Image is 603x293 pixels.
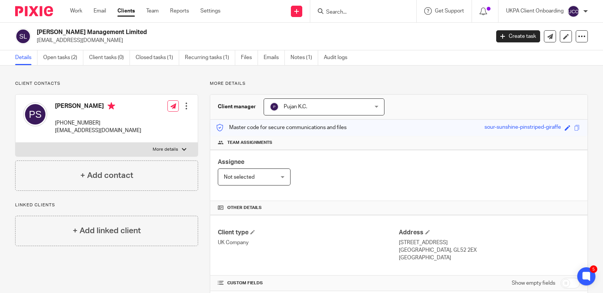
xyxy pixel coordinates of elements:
p: UKPA Client Onboarding [506,7,564,15]
i: Primary [108,102,115,110]
p: [STREET_ADDRESS] [399,239,580,246]
img: Pixie [15,6,53,16]
a: Clients [117,7,135,15]
p: [PHONE_NUMBER] [55,119,141,127]
h4: + Add linked client [73,225,141,237]
a: Email [94,7,106,15]
img: svg%3E [270,102,279,111]
p: [GEOGRAPHIC_DATA], GL52 2EX [399,246,580,254]
p: [EMAIL_ADDRESS][DOMAIN_NAME] [37,37,485,44]
a: Team [146,7,159,15]
h2: [PERSON_NAME] Management Limited [37,28,395,36]
p: Linked clients [15,202,198,208]
h4: Address [399,229,580,237]
div: sour-sunshine-pinstriped-giraffe [484,123,561,132]
span: Other details [227,205,262,211]
img: svg%3E [23,102,47,126]
p: Client contacts [15,81,198,87]
span: Pujan K.C. [284,104,307,109]
span: Team assignments [227,140,272,146]
h4: [PERSON_NAME] [55,102,141,112]
div: 5 [590,265,597,273]
p: UK Company [218,239,399,246]
p: [EMAIL_ADDRESS][DOMAIN_NAME] [55,127,141,134]
a: Emails [264,50,285,65]
a: Recurring tasks (1) [185,50,235,65]
span: Get Support [435,8,464,14]
h4: Client type [218,229,399,237]
a: Audit logs [324,50,353,65]
h4: CUSTOM FIELDS [218,280,399,286]
img: svg%3E [567,5,580,17]
a: Details [15,50,37,65]
p: More details [153,146,178,153]
span: Assignee [218,159,244,165]
p: Master code for secure communications and files [216,124,347,131]
label: Show empty fields [512,279,555,287]
a: Files [241,50,258,65]
a: Closed tasks (1) [136,50,179,65]
a: Notes (1) [291,50,318,65]
h4: + Add contact [80,170,133,181]
input: Search [325,9,394,16]
img: svg%3E [15,28,31,44]
a: Reports [170,7,189,15]
p: [GEOGRAPHIC_DATA] [399,254,580,262]
a: Settings [200,7,220,15]
a: Work [70,7,82,15]
h3: Client manager [218,103,256,111]
a: Client tasks (0) [89,50,130,65]
span: Not selected [224,175,255,180]
p: More details [210,81,588,87]
a: Open tasks (2) [43,50,83,65]
a: Create task [496,30,540,42]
